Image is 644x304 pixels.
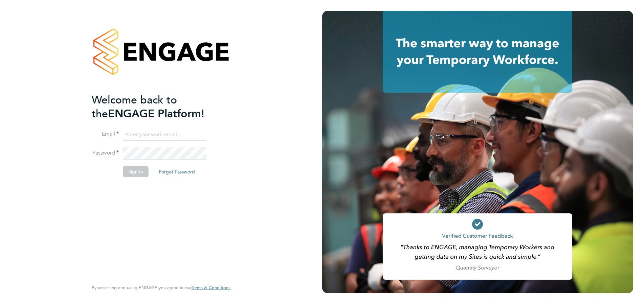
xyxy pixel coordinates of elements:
button: Sign In [123,166,149,177]
span: Welcome back to the [92,93,177,120]
h2: ENGAGE Platform! [92,93,224,120]
span: By accessing and using ENGAGE you agree to our [92,285,230,290]
input: Enter your work email... [123,128,206,141]
button: Forgot Password [153,166,200,177]
label: Email [92,131,119,138]
label: Password [92,149,119,157]
a: Terms & Conditions [192,285,230,290]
